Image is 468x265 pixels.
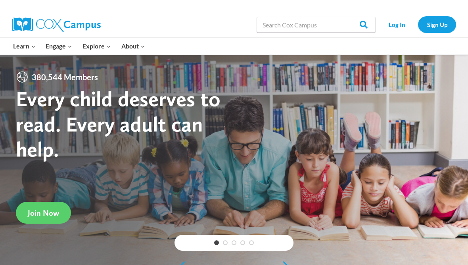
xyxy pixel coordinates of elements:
[16,86,221,162] strong: Every child deserves to read. Every adult can help.
[46,41,72,51] span: Engage
[28,208,59,218] span: Join Now
[16,202,71,224] a: Join Now
[82,41,111,51] span: Explore
[232,240,236,245] a: 3
[8,38,150,54] nav: Primary Navigation
[418,16,456,33] a: Sign Up
[380,16,456,33] nav: Secondary Navigation
[380,16,414,33] a: Log In
[240,240,245,245] a: 4
[29,71,101,83] span: 380,544 Members
[214,240,219,245] a: 1
[249,240,254,245] a: 5
[257,17,376,33] input: Search Cox Campus
[13,41,36,51] span: Learn
[121,41,145,51] span: About
[12,17,101,32] img: Cox Campus
[223,240,228,245] a: 2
